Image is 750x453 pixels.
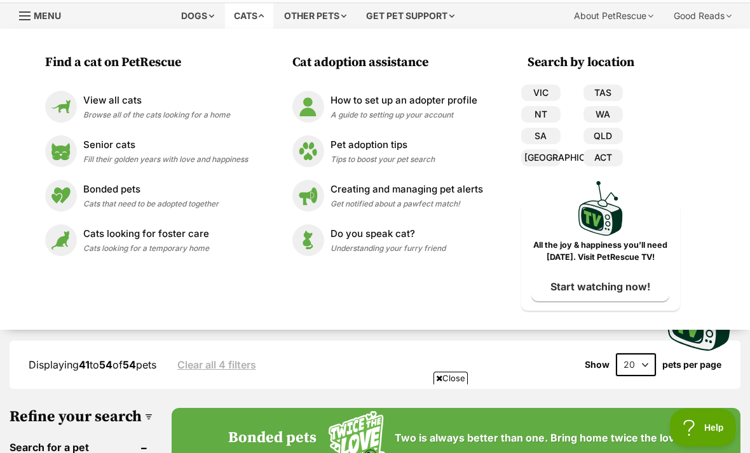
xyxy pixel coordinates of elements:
img: How to set up an adopter profile [292,91,324,123]
a: Pet adoption tips Pet adoption tips Tips to boost your pet search [292,135,483,167]
a: TAS [583,85,623,101]
a: Cats looking for foster care Cats looking for foster care Cats looking for a temporary home [45,224,248,256]
span: Understanding your furry friend [331,243,446,253]
h3: Find a cat on PetRescue [45,54,254,72]
span: Browse all of the cats looking for a home [83,110,230,119]
a: View all cats View all cats Browse all of the cats looking for a home [45,91,248,123]
span: Show [585,360,610,370]
div: Other pets [275,3,355,29]
a: VIC [521,85,561,101]
img: View all cats [45,91,77,123]
div: About PetRescue [565,3,662,29]
a: Bonded pets Bonded pets Cats that need to be adopted together [45,180,248,212]
p: Do you speak cat? [331,227,446,241]
strong: 54 [99,358,112,371]
span: Cats that need to be adopted together [83,199,219,208]
a: [GEOGRAPHIC_DATA] [521,149,561,166]
iframe: Advertisement [144,389,606,447]
strong: 54 [123,358,136,371]
span: Fill their golden years with love and happiness [83,154,248,164]
a: Creating and managing pet alerts Creating and managing pet alerts Get notified about a pawfect ma... [292,180,483,212]
p: View all cats [83,93,230,108]
a: Clear all 4 filters [177,359,256,370]
img: Senior cats [45,135,77,167]
p: All the joy & happiness you’ll need [DATE]. Visit PetRescue TV! [531,240,671,264]
a: ACT [583,149,623,166]
span: Cats looking for a temporary home [83,243,209,253]
img: Cats looking for foster care [45,224,77,256]
img: PetRescue TV logo [578,181,623,236]
a: NT [521,106,561,123]
iframe: Help Scout Beacon - Open [670,409,737,447]
a: WA [583,106,623,123]
p: Pet adoption tips [331,138,435,152]
img: consumer-privacy-logo.png [1,1,11,11]
img: Creating and managing pet alerts [292,180,324,212]
a: Menu [19,3,70,26]
h3: Refine your search [10,408,153,426]
h3: Cat adoption assistance [292,54,489,72]
label: pets per page [662,360,721,370]
p: Creating and managing pet alerts [331,182,483,197]
p: Cats looking for foster care [83,227,209,241]
div: Dogs [172,3,223,29]
span: Tips to boost your pet search [331,154,435,164]
p: Senior cats [83,138,248,152]
img: Bonded pets [45,180,77,212]
div: Get pet support [357,3,463,29]
a: Do you speak cat? Do you speak cat? Understanding your furry friend [292,224,483,256]
h3: Search by location [528,54,680,72]
p: Bonded pets [83,182,219,197]
span: A guide to setting up your account [331,110,453,119]
a: How to set up an adopter profile How to set up an adopter profile A guide to setting up your account [292,91,483,123]
div: Good Reads [665,3,740,29]
span: Displaying to of pets [29,358,156,371]
strong: 41 [79,358,90,371]
p: How to set up an adopter profile [331,93,477,108]
img: Do you speak cat? [292,224,324,256]
header: Search for a pet [10,442,153,453]
a: SA [521,128,561,144]
a: Senior cats Senior cats Fill their golden years with love and happiness [45,135,248,167]
span: Get notified about a pawfect match! [331,199,460,208]
div: Cats [225,3,273,29]
img: Pet adoption tips [292,135,324,167]
a: Start watching now! [531,272,669,301]
span: Close [433,372,468,384]
span: Menu [34,10,61,21]
a: QLD [583,128,623,144]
